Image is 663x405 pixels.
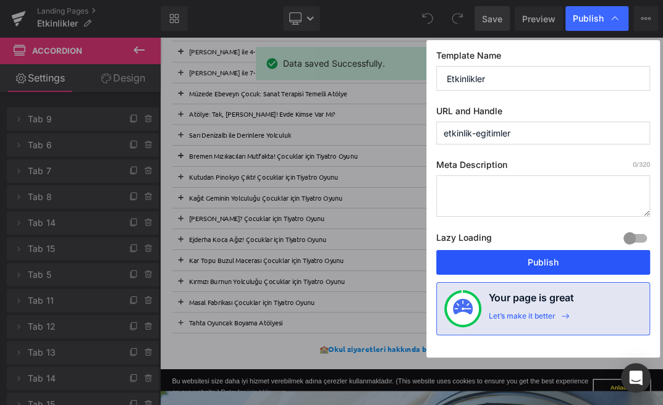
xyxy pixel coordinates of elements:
span: Publish [573,13,604,24]
label: URL and Handle [436,106,650,122]
span: /320 [633,161,650,168]
img: onboarding-status.svg [453,299,473,319]
label: Meta Description [436,159,650,175]
button: Publish [436,250,650,275]
div: Open Intercom Messenger [621,363,651,393]
h4: Your page is great [489,290,574,311]
label: Lazy Loading [436,230,492,250]
font: [PERSON_NAME] ile 4- 6 Yaş Yaratıcı Drama ve Masal Atölyesi [43,15,309,28]
span: 0 [633,161,636,168]
div: Let’s make it better [489,311,555,327]
label: Template Name [436,50,650,66]
font: [PERSON_NAME] ile 7-10 Yaş Yaratıcı Drama [43,47,235,59]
